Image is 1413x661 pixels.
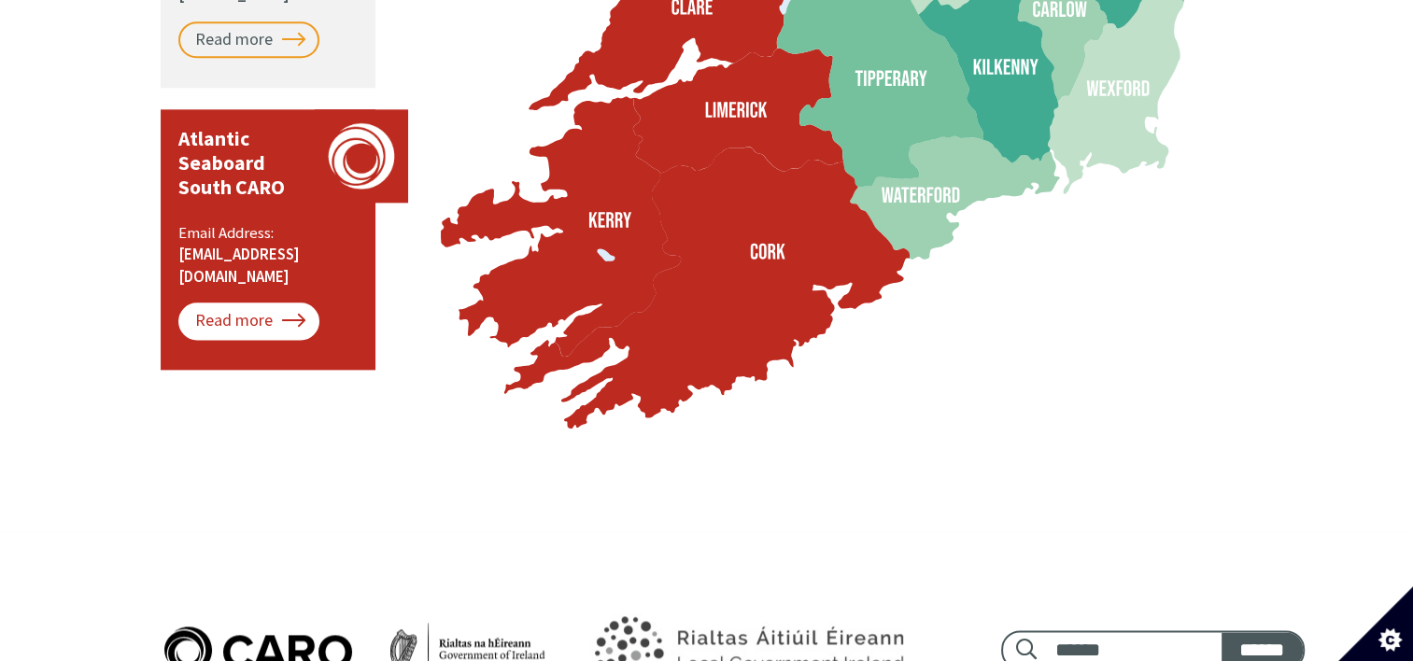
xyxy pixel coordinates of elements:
[178,244,300,287] a: [EMAIL_ADDRESS][DOMAIN_NAME]
[178,222,360,288] p: Email Address:
[178,127,305,200] p: Atlantic Seaboard South CARO
[178,302,319,340] a: Read more
[178,21,319,59] a: Read more
[1338,586,1413,661] button: Set cookie preferences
